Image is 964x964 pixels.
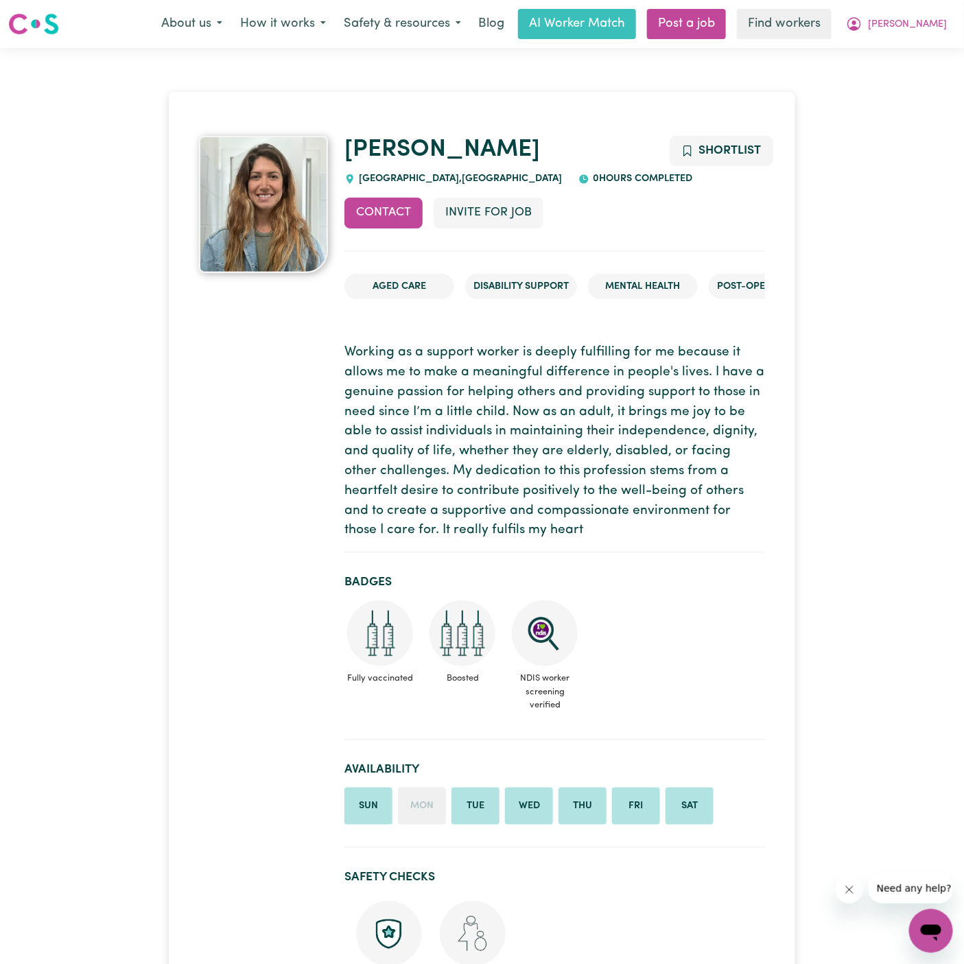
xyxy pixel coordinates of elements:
button: How it works [231,10,335,38]
button: Add to shortlist [670,136,773,166]
img: Juliana [199,136,328,273]
a: Juliana's profile picture' [199,136,328,273]
li: Unavailable on Monday [398,788,446,825]
a: Blog [470,9,513,39]
a: [PERSON_NAME] [344,138,540,162]
a: Find workers [737,9,832,39]
p: Working as a support worker is deeply fulfilling for me because it allows me to make a meaningful... [344,343,764,541]
span: Shortlist [699,145,762,156]
span: [GEOGRAPHIC_DATA] , [GEOGRAPHIC_DATA] [355,174,562,184]
li: Mental Health [588,274,698,300]
img: Care and support worker has received booster dose of COVID-19 vaccination [430,600,495,666]
span: Boosted [427,666,498,690]
span: [PERSON_NAME] [868,17,947,32]
a: Careseekers logo [8,8,59,40]
h2: Safety Checks [344,870,764,884]
li: Aged Care [344,274,454,300]
li: Available on Tuesday [451,788,499,825]
iframe: Button to launch messaging window [909,909,953,953]
iframe: Message from company [869,873,953,904]
button: Contact [344,198,423,228]
li: Available on Thursday [559,788,607,825]
button: Invite for Job [434,198,543,228]
span: NDIS worker screening verified [509,666,580,717]
h2: Badges [344,575,764,589]
li: Post-operative care [709,274,832,300]
button: My Account [837,10,956,38]
a: AI Worker Match [518,9,636,39]
img: Careseekers logo [8,12,59,36]
li: Available on Sunday [344,788,392,825]
li: Available on Saturday [666,788,714,825]
button: About us [152,10,231,38]
li: Available on Wednesday [505,788,553,825]
img: Care and support worker has received 2 doses of COVID-19 vaccine [347,600,413,666]
iframe: Close message [836,876,863,904]
li: Available on Friday [612,788,660,825]
span: Fully vaccinated [344,666,416,690]
li: Disability Support [465,274,577,300]
button: Safety & resources [335,10,470,38]
a: Post a job [647,9,726,39]
h2: Availability [344,762,764,777]
span: 0 hours completed [589,174,692,184]
img: NDIS Worker Screening Verified [512,600,578,666]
